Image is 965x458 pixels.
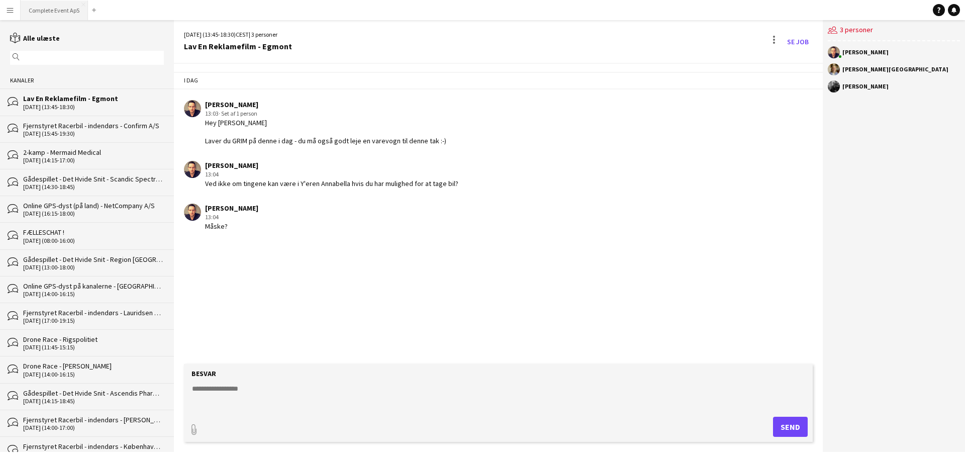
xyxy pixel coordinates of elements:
[23,148,164,157] div: 2-kamp - Mermaid Medical
[23,184,164,191] div: [DATE] (14:30-18:45)
[23,291,164,298] div: [DATE] (14:00-16:15)
[773,417,808,437] button: Send
[23,335,164,344] div: Drone Race - Rigspolitiet
[191,369,216,378] label: Besvar
[184,30,292,39] div: [DATE] (13:45-18:30) | 3 personer
[21,1,88,20] button: Complete Event ApS
[23,308,164,317] div: Fjernstyret Racerbil - indendørs - Lauridsen Handel & Import
[23,121,164,130] div: Fjernstyret Racerbil - indendørs - Confirm A/S
[23,442,164,451] div: Fjernstyret Racerbil - indendørs - Københavns Kommune
[205,118,446,146] div: Hey [PERSON_NAME] Laver du GRIM på denne i dag - du må også godt leje en varevogn til denne tak :-)
[23,389,164,398] div: Gådespillet - Det Hvide Snit - Ascendis Pharma A/S
[828,20,960,41] div: 3 personer
[842,66,948,72] div: [PERSON_NAME][GEOGRAPHIC_DATA]
[23,228,164,237] div: FÆLLESCHAT !
[842,49,889,55] div: [PERSON_NAME]
[205,204,258,213] div: [PERSON_NAME]
[23,255,164,264] div: Gådespillet - Det Hvide Snit - Region [GEOGRAPHIC_DATA] - CIMT - Digital Regulering
[23,104,164,111] div: [DATE] (13:45-18:30)
[23,264,164,271] div: [DATE] (13:00-18:00)
[23,174,164,184] div: Gådespillet - Det Hvide Snit - Scandic Spectrum
[205,100,446,109] div: [PERSON_NAME]
[23,130,164,137] div: [DATE] (15:45-19:30)
[842,83,889,89] div: [PERSON_NAME]
[23,94,164,103] div: Lav En Reklamefilm - Egmont
[219,110,257,117] span: · Set af 1 person
[10,34,60,43] a: Alle ulæste
[23,424,164,431] div: [DATE] (14:00-17:00)
[205,222,258,231] div: Måske?
[205,161,458,170] div: [PERSON_NAME]
[205,179,458,188] div: Ved ikke om tingene kan være i Y'eren Annabella hvis du har mulighed for at tage bil?
[23,317,164,324] div: [DATE] (17:00-19:15)
[23,282,164,291] div: Online GPS-dyst på kanalerne - [GEOGRAPHIC_DATA]
[23,415,164,424] div: Fjernstyret Racerbil - indendørs - [PERSON_NAME]
[205,213,258,222] div: 13:04
[205,170,458,179] div: 13:04
[236,31,249,38] span: CEST
[23,344,164,351] div: [DATE] (11:45-15:15)
[23,157,164,164] div: [DATE] (14:15-17:00)
[23,201,164,210] div: Online GPS-dyst (på land) - NetCompany A/S
[23,237,164,244] div: [DATE] (08:00-16:00)
[23,451,164,458] div: [DATE] (11:15-15:30)
[23,371,164,378] div: [DATE] (14:00-16:15)
[205,109,446,118] div: 13:03
[23,361,164,371] div: Drone Race - [PERSON_NAME]
[174,72,823,89] div: I dag
[184,42,292,51] div: Lav En Reklamefilm - Egmont
[23,210,164,217] div: [DATE] (16:15-18:00)
[783,34,813,50] a: Se Job
[23,398,164,405] div: [DATE] (14:15-18:45)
